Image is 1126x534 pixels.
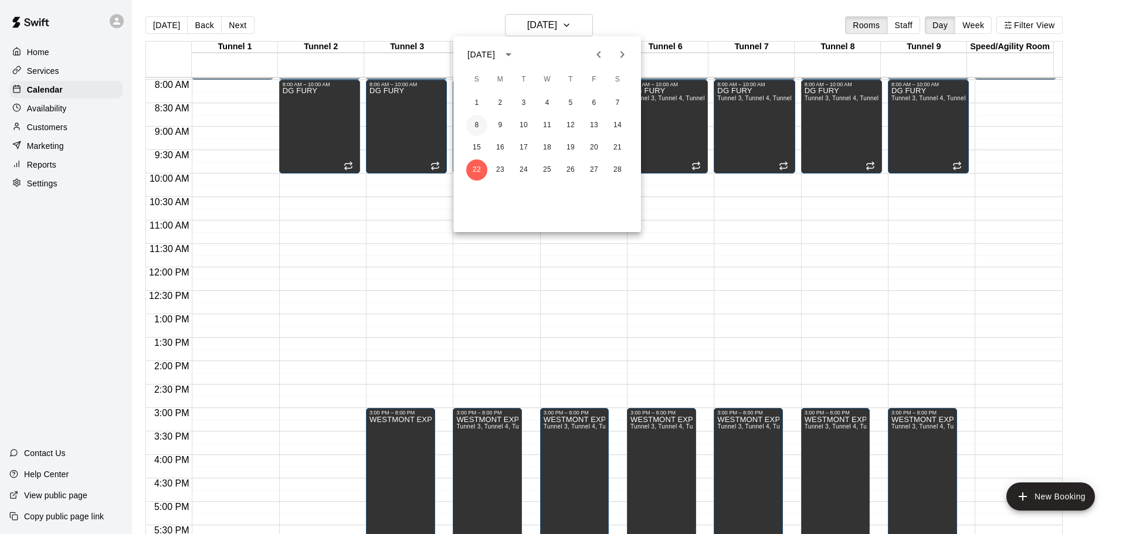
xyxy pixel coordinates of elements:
[584,137,605,158] button: 20
[607,137,628,158] button: 21
[584,68,605,91] span: Friday
[467,49,495,61] div: [DATE]
[513,159,534,181] button: 24
[513,93,534,114] button: 3
[584,115,605,136] button: 13
[466,68,487,91] span: Sunday
[584,93,605,114] button: 6
[560,115,581,136] button: 12
[537,137,558,158] button: 18
[466,115,487,136] button: 8
[584,159,605,181] button: 27
[537,68,558,91] span: Wednesday
[466,137,487,158] button: 15
[560,159,581,181] button: 26
[513,115,534,136] button: 10
[560,93,581,114] button: 5
[607,68,628,91] span: Saturday
[466,159,487,181] button: 22
[607,159,628,181] button: 28
[490,93,511,114] button: 2
[537,159,558,181] button: 25
[607,115,628,136] button: 14
[587,43,611,66] button: Previous month
[537,115,558,136] button: 11
[490,115,511,136] button: 9
[513,137,534,158] button: 17
[466,93,487,114] button: 1
[537,93,558,114] button: 4
[560,137,581,158] button: 19
[490,159,511,181] button: 23
[490,68,511,91] span: Monday
[513,68,534,91] span: Tuesday
[490,137,511,158] button: 16
[607,93,628,114] button: 7
[498,45,518,64] button: calendar view is open, switch to year view
[611,43,634,66] button: Next month
[560,68,581,91] span: Thursday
